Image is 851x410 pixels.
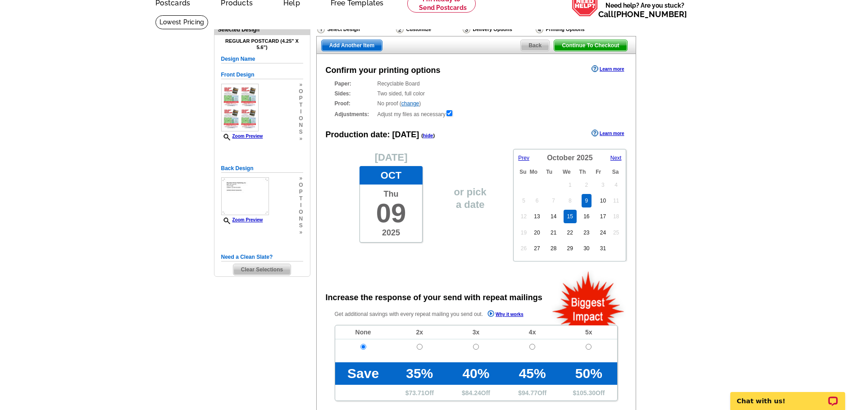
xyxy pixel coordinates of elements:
span: Prev [518,155,529,161]
span: 2 [585,182,588,188]
span: o [299,209,303,216]
span: 26 [521,245,527,252]
span: 12 [521,213,527,220]
span: or pick a date [448,181,493,216]
td: None [335,325,391,339]
div: Confirm your printing options [326,64,441,77]
span: 25 [613,230,619,236]
div: Select Design [316,25,395,36]
span: » [299,135,303,142]
a: Next [601,154,622,162]
div: Selected Design [214,25,310,34]
div: No proof ( ) [335,99,618,108]
span: 84.24 [465,389,481,396]
a: 31 [596,242,610,255]
span: Monday [530,169,537,175]
img: biggestImpact.png [551,270,626,325]
a: 21 [547,226,560,239]
span: n [299,216,303,222]
span: s [299,222,303,229]
a: change [401,100,419,107]
a: Zoom Preview [221,217,263,222]
a: 13 [530,210,543,223]
span: » [299,81,303,88]
span: 2025 [360,228,422,242]
strong: Proof: [335,99,375,108]
span: 3 [601,182,605,188]
a: Add Another Item [321,40,382,51]
a: 15 [564,210,577,223]
span: Friday [596,169,601,175]
a: Learn more [592,130,624,137]
div: Production date: [326,129,435,141]
iframe: LiveChat chat widget [724,382,851,410]
td: 45% [504,362,560,385]
span: » [299,175,303,182]
p: [DATE] [335,153,448,162]
a: hide [423,133,433,138]
span: 11 [613,198,619,204]
span: Back [521,40,549,51]
span: Next [610,155,622,161]
a: 9 [582,194,592,207]
span: 8 [569,198,572,204]
a: 27 [530,242,543,255]
h5: Need a Clean Slate? [221,253,303,261]
a: 28 [547,242,560,255]
a: 30 [580,242,593,255]
span: 18 [613,213,619,220]
span: Thu [360,185,422,199]
h5: Front Design [221,71,303,79]
span: Sunday [519,169,526,175]
td: 5x [560,325,617,339]
span: t [299,102,303,108]
span: i [299,202,303,209]
a: Why it works [487,310,523,320]
a: Learn more [592,65,624,72]
a: Prev [518,154,539,162]
a: [PHONE_NUMBER] [614,9,687,19]
span: 09 [360,199,422,228]
strong: Adjustments: [335,110,375,118]
span: 2025 [577,154,593,162]
span: s [299,129,303,135]
span: Need help? Are you stuck? [598,1,692,19]
a: 24 [596,226,610,239]
span: Call [598,9,687,19]
a: Back [520,40,550,51]
span: 94.77 [522,389,537,396]
td: $ Off [448,385,504,401]
span: o [299,115,303,122]
td: $ Off [560,385,617,401]
div: Delivery Options [462,25,535,36]
div: Two sided, full color [335,90,618,98]
td: Save [335,362,391,385]
td: 3x [448,325,504,339]
span: 73.71 [409,389,425,396]
a: 29 [564,242,577,255]
img: small-thumb.jpg [221,84,259,131]
span: Add Another Item [322,40,382,51]
img: Customize [396,25,404,33]
img: Delivery Options [463,25,470,33]
span: Clear Selections [233,264,291,275]
a: 14 [547,210,560,223]
td: 4x [504,325,560,339]
strong: Paper: [335,80,375,88]
td: 40% [448,362,504,385]
span: o [299,182,303,189]
span: [DATE] [392,130,419,139]
span: o [299,88,303,95]
p: Get additional savings with every repeat mailing you send out. [335,309,543,320]
div: Printing Options [535,25,614,36]
div: Customize [395,25,462,34]
a: 10 [596,194,610,207]
span: 6 [536,198,539,204]
span: ( ) [421,133,435,138]
span: t [299,195,303,202]
span: Continue To Checkout [554,40,627,51]
img: Printing Options & Summary [536,25,543,33]
span: p [299,95,303,102]
span: 7 [552,198,555,204]
a: Zoom Preview [221,134,263,139]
